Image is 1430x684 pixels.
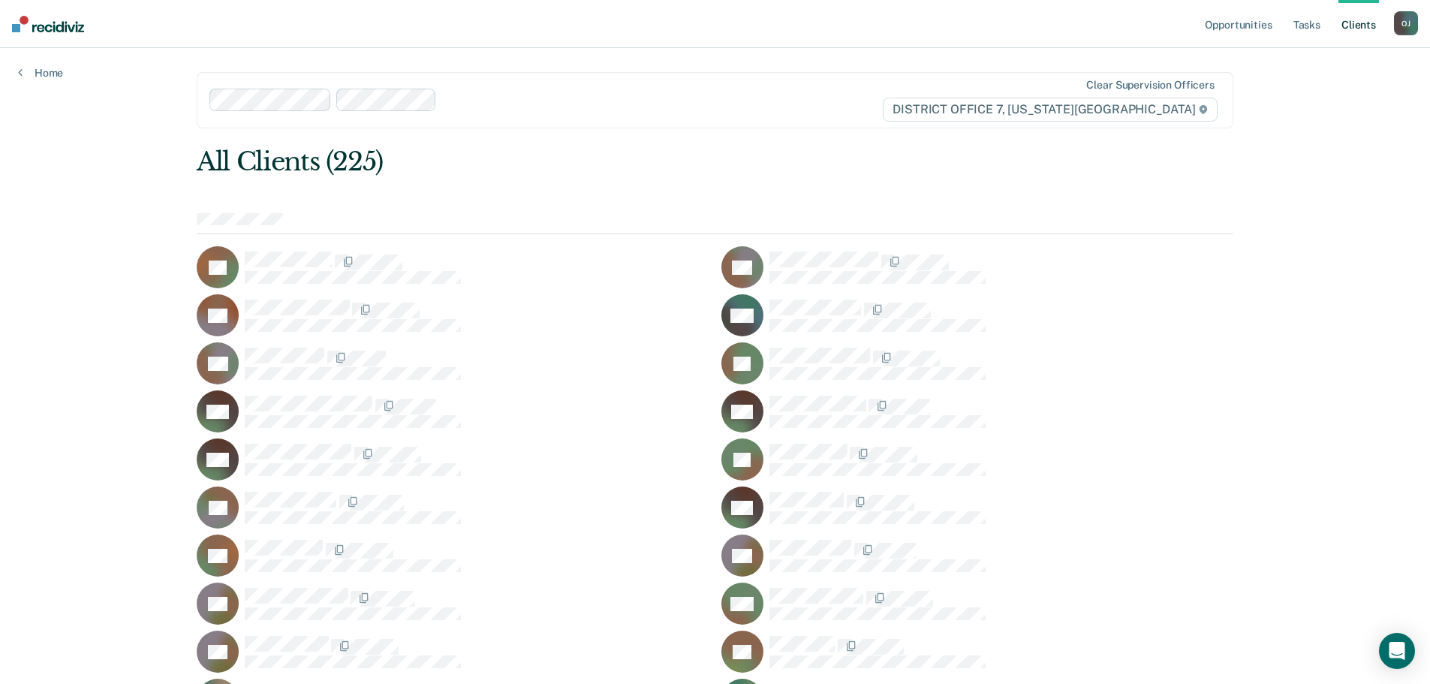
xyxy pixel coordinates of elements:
[12,16,84,32] img: Recidiviz
[18,66,63,80] a: Home
[1379,633,1415,669] div: Open Intercom Messenger
[197,146,1026,177] div: All Clients (225)
[1394,11,1418,35] button: OJ
[1394,11,1418,35] div: O J
[1086,79,1214,92] div: Clear supervision officers
[883,98,1217,122] span: DISTRICT OFFICE 7, [US_STATE][GEOGRAPHIC_DATA]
